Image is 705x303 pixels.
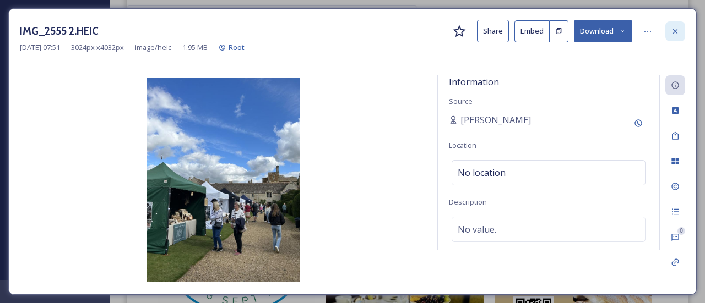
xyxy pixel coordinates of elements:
[182,42,208,53] span: 1.95 MB
[449,76,499,88] span: Information
[458,223,496,236] span: No value.
[20,78,426,282] img: a45778e3-93c4-4639-9cdc-3178b6bee753.jpg
[477,20,509,42] button: Share
[449,96,473,106] span: Source
[677,227,685,235] div: 0
[458,166,506,179] span: No location
[574,20,632,42] button: Download
[135,42,171,53] span: image/heic
[460,113,531,126] span: [PERSON_NAME]
[514,20,550,42] button: Embed
[20,42,60,53] span: [DATE] 07:51
[20,23,99,39] h3: IMG_2555 2.HEIC
[71,42,124,53] span: 3024 px x 4032 px
[229,42,245,52] span: Root
[449,140,476,150] span: Location
[449,197,487,207] span: Description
